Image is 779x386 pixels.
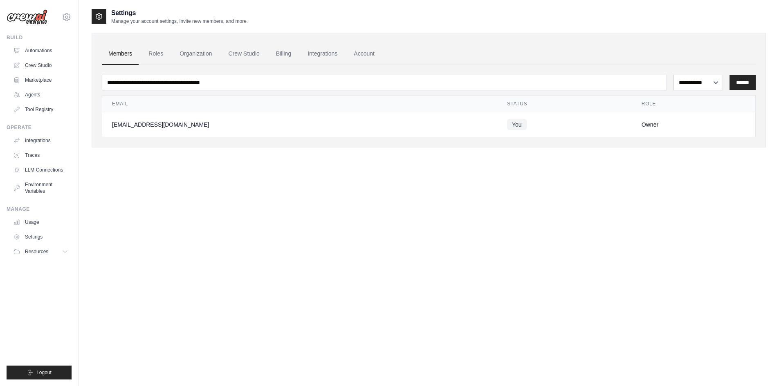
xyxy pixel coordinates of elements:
div: Owner [642,120,745,129]
th: Role [632,96,755,112]
a: Automations [10,44,72,57]
a: Marketplace [10,74,72,87]
span: Logout [36,369,52,376]
span: You [507,119,527,130]
a: Roles [142,43,170,65]
img: Logo [7,9,47,25]
div: Build [7,34,72,41]
a: Account [347,43,381,65]
a: Traces [10,149,72,162]
a: Organization [173,43,218,65]
a: LLM Connections [10,163,72,176]
a: Settings [10,230,72,243]
span: Resources [25,248,48,255]
a: Crew Studio [10,59,72,72]
a: Integrations [10,134,72,147]
p: Manage your account settings, invite new members, and more. [111,18,248,25]
th: Email [102,96,497,112]
button: Resources [10,245,72,258]
button: Logout [7,366,72,379]
a: Crew Studio [222,43,266,65]
a: Environment Variables [10,178,72,198]
a: Integrations [301,43,344,65]
a: Usage [10,216,72,229]
a: Agents [10,88,72,101]
a: Billing [269,43,298,65]
a: Tool Registry [10,103,72,116]
h2: Settings [111,8,248,18]
div: Operate [7,124,72,131]
th: Status [497,96,632,112]
div: [EMAIL_ADDRESS][DOMAIN_NAME] [112,120,487,129]
div: Manage [7,206,72,212]
a: Members [102,43,139,65]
